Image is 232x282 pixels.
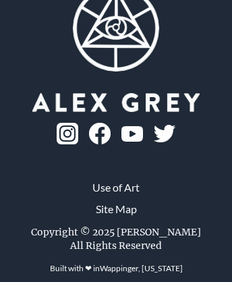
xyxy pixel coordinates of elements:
[121,126,143,142] img: youtube-logo.png
[70,239,162,252] div: All Rights Reserved
[96,201,137,217] a: Site Map
[57,123,78,144] img: ig-logo.png
[89,123,111,144] img: fb-logo.png
[100,263,183,273] a: Wappinger, [US_STATE]
[92,179,140,196] a: Use of Art
[45,258,188,279] div: Built with ❤ in
[154,125,175,142] img: twitter-logo.png
[31,225,201,239] div: Copyright © 2025 [PERSON_NAME]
